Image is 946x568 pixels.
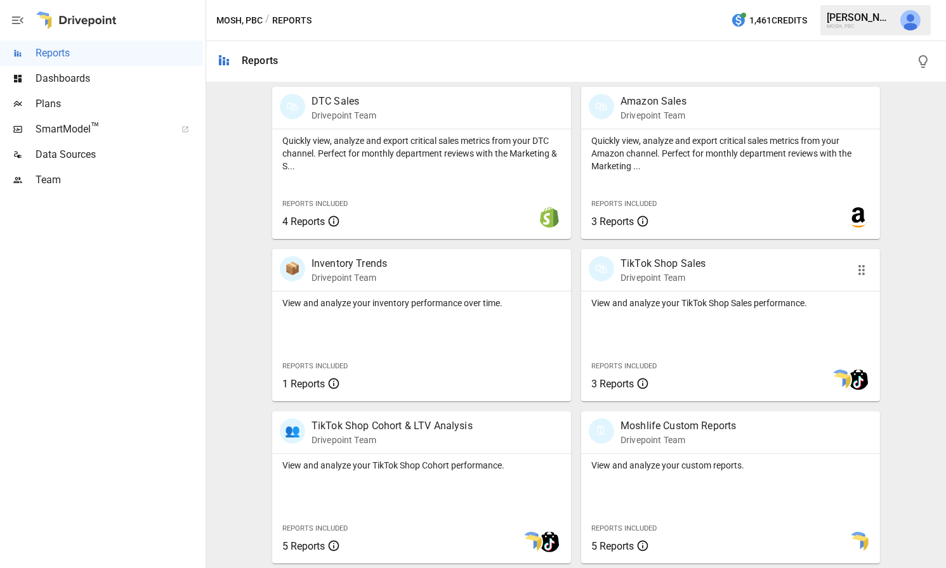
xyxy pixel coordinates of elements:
[848,207,869,228] img: amazon
[621,94,687,109] p: Amazon Sales
[589,418,614,444] div: 🗓
[726,9,812,32] button: 1,461Credits
[831,370,851,390] img: smart model
[242,55,278,67] div: Reports
[589,256,614,281] div: 🛍
[36,172,203,188] span: Team
[282,362,348,370] span: Reports Included
[749,13,807,29] span: 1,461 Credits
[591,297,870,309] p: View and analyze your TikTok Shop Sales performance.
[312,434,473,446] p: Drivepoint Team
[900,10,921,30] img: Jeff Gamsey
[280,256,305,281] div: 📦
[539,207,560,228] img: shopify
[591,459,870,472] p: View and analyze your custom reports.
[282,134,561,172] p: Quickly view, analyze and export critical sales metrics from your DTC channel. Perfect for monthl...
[589,94,614,119] div: 🛍
[282,297,561,309] p: View and analyze your inventory performance over time.
[827,23,893,29] div: MOSH, PBC
[282,200,348,208] span: Reports Included
[282,459,561,472] p: View and analyze your TikTok Shop Cohort performance.
[522,532,542,552] img: smart model
[591,216,634,228] span: 3 Reports
[591,524,657,532] span: Reports Included
[36,147,203,162] span: Data Sources
[282,540,325,552] span: 5 Reports
[312,256,387,271] p: Inventory Trends
[621,434,736,446] p: Drivepoint Team
[36,122,168,137] span: SmartModel
[282,378,325,390] span: 1 Reports
[280,94,305,119] div: 🛍
[36,46,203,61] span: Reports
[621,271,706,284] p: Drivepoint Team
[539,532,560,552] img: tiktok
[282,216,325,228] span: 4 Reports
[893,3,928,38] button: Jeff Gamsey
[591,362,657,370] span: Reports Included
[312,271,387,284] p: Drivepoint Team
[827,11,893,23] div: [PERSON_NAME]
[621,418,736,434] p: Moshlife Custom Reports
[621,109,687,122] p: Drivepoint Team
[91,120,100,136] span: ™
[282,524,348,532] span: Reports Included
[36,96,203,112] span: Plans
[312,109,376,122] p: Drivepoint Team
[265,13,270,29] div: /
[591,540,634,552] span: 5 Reports
[280,418,305,444] div: 👥
[621,256,706,271] p: TikTok Shop Sales
[848,370,869,390] img: tiktok
[591,200,657,208] span: Reports Included
[312,418,473,434] p: TikTok Shop Cohort & LTV Analysis
[216,13,263,29] button: MOSH, PBC
[312,94,376,109] p: DTC Sales
[591,134,870,172] p: Quickly view, analyze and export critical sales metrics from your Amazon channel. Perfect for mon...
[591,378,634,390] span: 3 Reports
[36,71,203,86] span: Dashboards
[848,532,869,552] img: smart model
